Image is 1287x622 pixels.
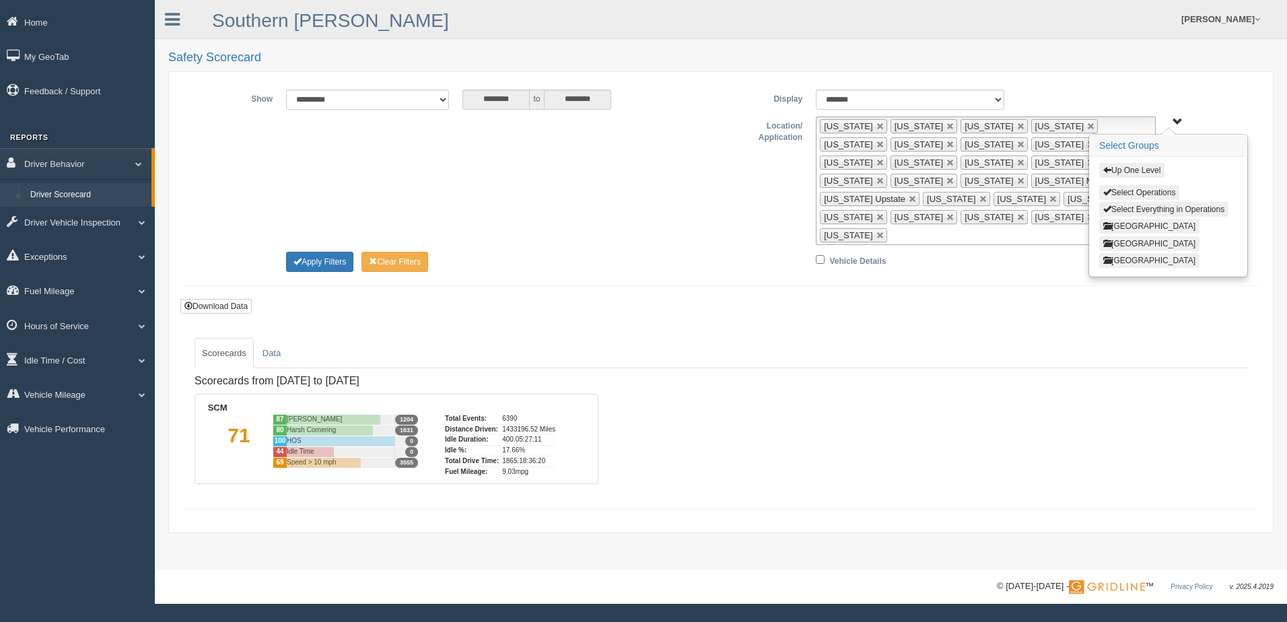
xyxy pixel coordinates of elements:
[1035,176,1109,186] span: [US_STATE] Metro
[273,446,287,457] div: 44
[395,415,418,425] span: 1204
[895,139,943,149] span: [US_STATE]
[502,424,555,435] div: 1433196.52 Miles
[824,176,872,186] span: [US_STATE]
[168,51,1274,65] h2: Safety Scorecard
[180,299,252,314] button: Download Data
[212,10,449,31] a: Southern [PERSON_NAME]
[927,194,975,204] span: [US_STATE]
[208,403,228,413] b: SCM
[824,158,872,168] span: [US_STATE]
[195,375,598,387] h4: Scorecards from [DATE] to [DATE]
[1099,253,1199,268] button: [GEOGRAPHIC_DATA]
[1099,219,1199,234] button: [GEOGRAPHIC_DATA]
[1035,212,1084,222] span: [US_STATE]
[965,121,1013,131] span: [US_STATE]
[445,424,499,435] div: Distance Driven:
[965,212,1013,222] span: [US_STATE]
[1090,135,1247,157] h3: Select Groups
[998,194,1046,204] span: [US_STATE]
[502,445,555,456] div: 17.66%
[445,456,499,466] div: Total Drive Time:
[824,212,872,222] span: [US_STATE]
[829,252,886,268] label: Vehicle Details
[405,447,418,457] span: 0
[445,445,499,456] div: Idle %:
[502,456,555,466] div: 1865.18:36:20
[895,121,943,131] span: [US_STATE]
[895,176,943,186] span: [US_STATE]
[1035,158,1084,168] span: [US_STATE]
[1099,202,1228,217] button: Select Everything in Operations
[502,466,555,477] div: 9.03mpg
[1099,236,1199,251] button: [GEOGRAPHIC_DATA]
[895,158,943,168] span: [US_STATE]
[824,230,872,240] span: [US_STATE]
[502,414,555,424] div: 6390
[1035,139,1084,149] span: [US_STATE]
[445,466,499,477] div: Fuel Mileage:
[1230,583,1274,590] span: v. 2025.4.2019
[361,252,428,272] button: Change Filter Options
[1099,185,1179,200] button: Select Operations
[445,434,499,445] div: Idle Duration:
[1069,580,1145,594] img: Gridline
[721,90,809,106] label: Display
[1099,163,1164,178] button: Up One Level
[530,90,543,110] span: to
[824,139,872,149] span: [US_STATE]
[1171,583,1212,590] a: Privacy Policy
[195,338,254,369] a: Scorecards
[824,194,905,204] span: [US_STATE] Upstate
[965,158,1013,168] span: [US_STATE]
[191,90,279,106] label: Show
[502,434,555,445] div: 400.05:27:11
[895,212,943,222] span: [US_STATE]
[965,176,1013,186] span: [US_STATE]
[824,121,872,131] span: [US_STATE]
[273,425,287,436] div: 80
[445,414,499,424] div: Total Events:
[965,139,1013,149] span: [US_STATE]
[286,252,353,272] button: Change Filter Options
[24,183,151,207] a: Driver Scorecard
[255,338,288,369] a: Data
[405,436,418,446] span: 0
[273,414,287,425] div: 87
[1035,121,1084,131] span: [US_STATE]
[395,425,418,436] span: 1631
[721,116,809,144] label: Location/ Application
[1068,194,1116,204] span: [US_STATE]
[997,580,1274,594] div: © [DATE]-[DATE] - ™
[395,458,418,468] span: 3555
[273,457,287,468] div: 69
[273,436,287,446] div: 100
[205,414,273,477] div: 71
